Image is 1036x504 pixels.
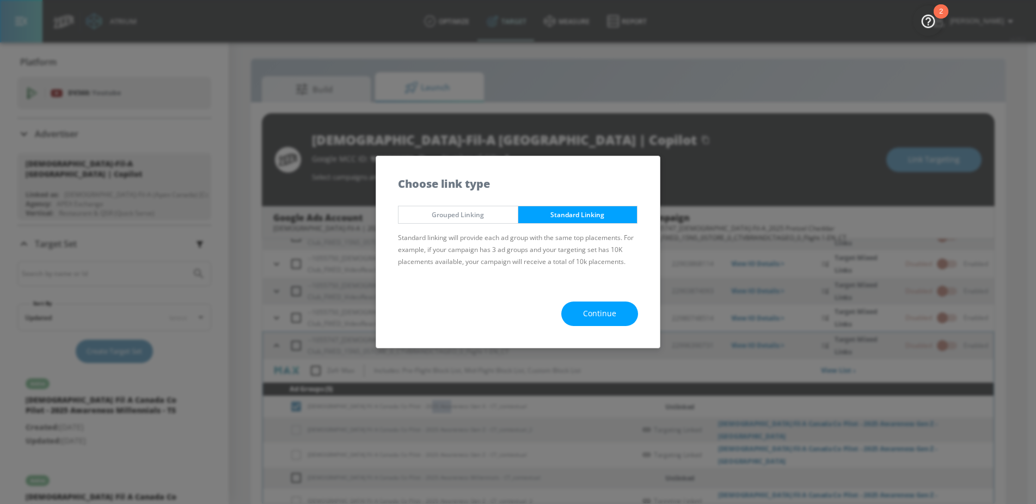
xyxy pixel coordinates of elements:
div: 2 [939,11,943,26]
span: Grouped Linking [407,209,510,220]
button: Open Resource Center, 2 new notifications [913,5,943,36]
p: Standard linking will provide each ad group with the same top placements. For example, if your ca... [398,232,638,268]
button: Continue [561,302,638,326]
span: Continue [583,307,616,321]
button: Grouped Linking [398,206,518,224]
h5: Choose link type [398,178,490,189]
button: Standard Linking [518,206,638,224]
span: Standard Linking [526,209,629,220]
